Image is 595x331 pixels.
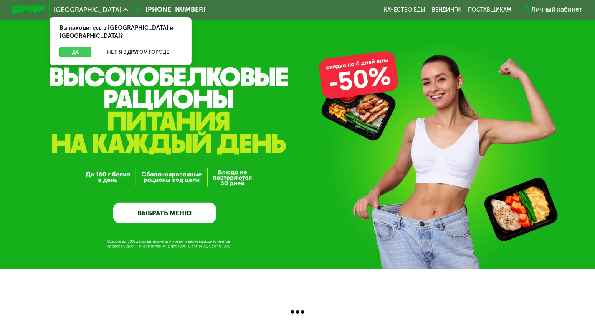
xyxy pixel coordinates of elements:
span: [GEOGRAPHIC_DATA] [54,7,121,13]
a: Вендинги [432,7,461,13]
button: Да [59,47,91,57]
div: Вы находитесь в [GEOGRAPHIC_DATA] и [GEOGRAPHIC_DATA]? [50,17,192,47]
div: поставщикам [468,7,511,13]
a: ВЫБРАТЬ МЕНЮ [113,203,216,223]
a: Качество еды [384,7,426,13]
a: [PHONE_NUMBER] [132,5,205,15]
button: Нет, я в другом городе [95,47,182,57]
div: Личный кабинет [532,5,583,15]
